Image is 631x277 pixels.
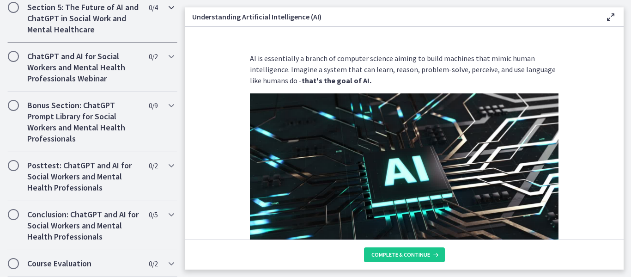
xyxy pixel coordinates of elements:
strong: that's the goal of AI. [302,76,371,85]
h2: Course Evaluation [27,258,140,269]
span: 0 / 2 [149,258,158,269]
h2: Bonus Section: ChatGPT Prompt Library for Social Workers and Mental Health Professionals [27,100,140,144]
h2: Conclusion: ChatGPT and AI for Social Workers and Mental Health Professionals [27,209,140,242]
span: 0 / 4 [149,2,158,13]
span: 0 / 9 [149,100,158,111]
button: Complete & continue [364,247,445,262]
h2: Section 5: The Future of AI and ChatGPT in Social Work and Mental Healthcare [27,2,140,35]
p: AI is essentially a branch of computer science aiming to build machines that mimic human intellig... [250,53,558,86]
h2: Posttest: ChatGPT and AI for Social Workers and Mental Health Professionals [27,160,140,193]
span: 0 / 5 [149,209,158,220]
h3: Understanding Artificial Intelligence (AI) [192,11,590,22]
span: 0 / 2 [149,51,158,62]
img: Black_Minimalist_Modern_AI_Robot_Presentation_%281%29.png [250,93,558,267]
h2: ChatGPT and AI for Social Workers and Mental Health Professionals Webinar [27,51,140,84]
span: 0 / 2 [149,160,158,171]
span: Complete & continue [371,251,430,259]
